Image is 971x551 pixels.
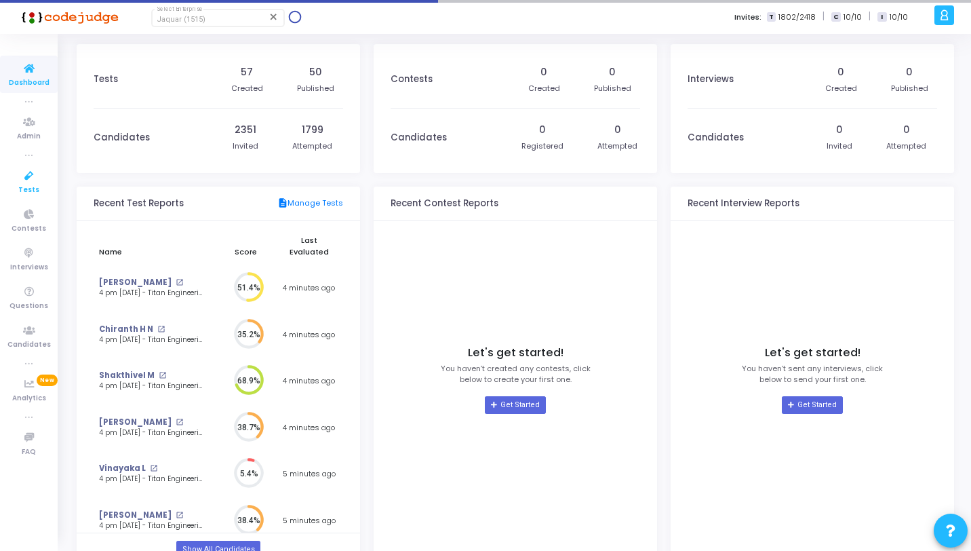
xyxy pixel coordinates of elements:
div: Created [528,83,560,94]
td: 5 minutes ago [275,451,343,497]
h3: Interviews [688,74,734,85]
td: 5 minutes ago [275,497,343,544]
div: Attempted [597,140,637,152]
mat-icon: open_in_new [176,512,183,519]
div: Published [594,83,631,94]
a: [PERSON_NAME] [99,510,172,521]
span: C [831,12,840,22]
mat-icon: open_in_new [159,372,166,379]
span: Questions [9,301,48,312]
span: Candidates [7,339,51,351]
td: 4 minutes ago [275,404,343,451]
span: Dashboard [9,77,49,89]
div: 57 [241,65,253,79]
mat-icon: open_in_new [157,326,165,333]
h4: Let's get started! [765,346,860,360]
a: Chiranth H N [99,324,153,335]
span: | [869,9,871,24]
a: Shakthivel M [99,370,155,381]
span: T [767,12,776,22]
a: [PERSON_NAME] [99,277,172,288]
div: 2351 [235,123,256,137]
td: 4 minutes ago [275,265,343,311]
h3: Tests [94,74,118,85]
mat-icon: open_in_new [176,419,183,426]
span: Jaquar (1515) [157,15,205,24]
span: Interviews [10,262,48,273]
mat-icon: Clear [269,12,279,22]
span: Admin [17,131,41,142]
div: Created [825,83,857,94]
div: 4 pm [DATE] - Titan Engineering Intern 2026 [99,335,204,345]
h3: Candidates [94,132,150,143]
div: 4 pm [DATE] - Titan Engineering Intern 2026 [99,428,204,438]
div: 4 pm [DATE] - Titan Engineering Intern 2026 [99,288,204,299]
label: Invites: [734,12,761,23]
a: [PERSON_NAME] [99,417,172,428]
a: Get Started [485,396,545,414]
div: Published [297,83,334,94]
td: 4 minutes ago [275,358,343,404]
div: 0 [836,123,843,137]
span: New [37,375,58,386]
div: 0 [906,65,913,79]
div: Invited [233,140,258,152]
mat-icon: description [277,197,288,210]
div: 0 [539,123,546,137]
span: FAQ [22,446,36,458]
h3: Recent Contest Reports [391,198,498,209]
a: Get Started [782,396,842,414]
div: Invited [827,140,852,152]
div: Created [231,83,263,94]
th: Last Evaluated [275,227,343,265]
p: You haven’t sent any interviews, click below to send your first one. [742,363,883,385]
h3: Candidates [688,132,744,143]
div: 50 [309,65,322,79]
span: | [823,9,825,24]
div: Attempted [886,140,926,152]
div: Registered [521,140,563,152]
a: Manage Tests [277,197,343,210]
div: Published [891,83,928,94]
span: 10/10 [890,12,908,23]
th: Name [94,227,216,265]
h3: Contests [391,74,433,85]
span: 10/10 [844,12,862,23]
h4: Let's get started! [468,346,563,360]
td: 4 minutes ago [275,311,343,358]
span: Tests [18,185,39,196]
img: logo [17,3,119,31]
mat-icon: open_in_new [150,465,157,472]
div: 1799 [302,123,323,137]
h3: Recent Test Reports [94,198,184,209]
div: Attempted [292,140,332,152]
a: Vinayaka L [99,463,146,474]
div: 4 pm [DATE] - Titan Engineering Intern 2026 [99,521,204,531]
span: 1802/2418 [778,12,816,23]
span: I [877,12,886,22]
div: 0 [903,123,910,137]
div: 4 pm [DATE] - Titan Engineering Intern 2026 [99,381,204,392]
div: 4 pm [DATE] - Titan Engineering Intern 2026 [99,474,204,484]
h3: Candidates [391,132,447,143]
p: You haven’t created any contests, click below to create your first one. [441,363,591,385]
h3: Recent Interview Reports [688,198,799,209]
mat-icon: open_in_new [176,279,183,286]
span: Contests [12,223,46,235]
span: Analytics [12,393,46,404]
div: 0 [540,65,547,79]
div: 0 [837,65,844,79]
div: 0 [609,65,616,79]
div: 0 [614,123,621,137]
th: Score [216,227,275,265]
